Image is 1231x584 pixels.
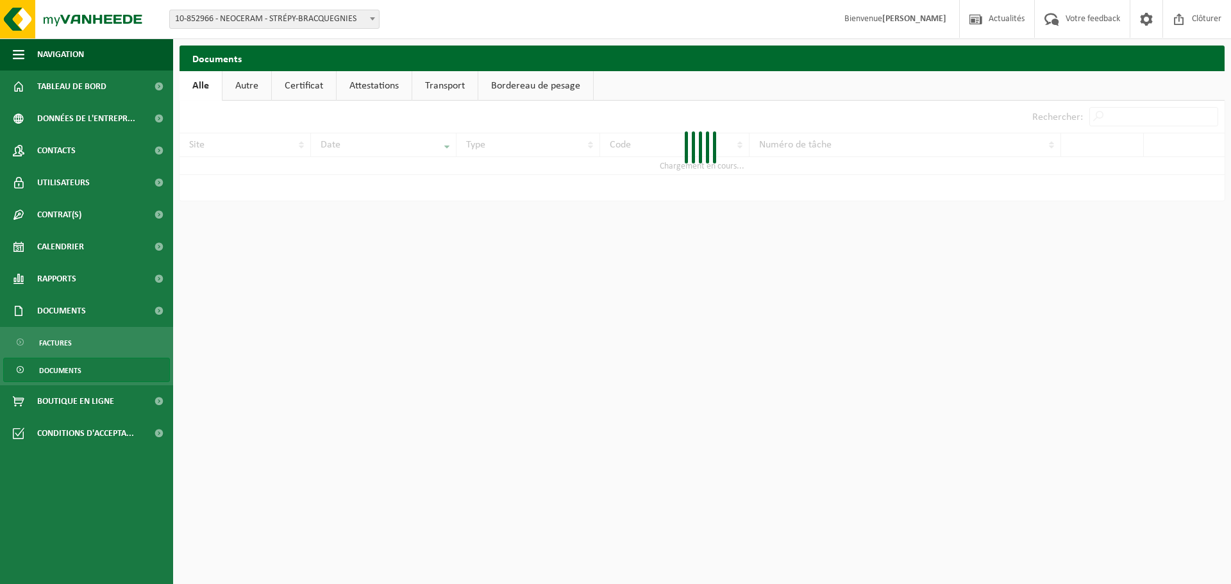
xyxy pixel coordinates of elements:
[37,231,84,263] span: Calendrier
[3,330,170,355] a: Factures
[37,135,76,167] span: Contacts
[37,385,114,417] span: Boutique en ligne
[882,14,946,24] strong: [PERSON_NAME]
[3,358,170,382] a: Documents
[37,263,76,295] span: Rapports
[37,103,135,135] span: Données de l'entrepr...
[169,10,380,29] span: 10-852966 - NEOCERAM - STRÉPY-BRACQUEGNIES
[37,295,86,327] span: Documents
[170,10,379,28] span: 10-852966 - NEOCERAM - STRÉPY-BRACQUEGNIES
[37,417,134,449] span: Conditions d'accepta...
[478,71,593,101] a: Bordereau de pesage
[37,71,106,103] span: Tableau de bord
[37,199,81,231] span: Contrat(s)
[180,71,222,101] a: Alle
[37,38,84,71] span: Navigation
[39,358,81,383] span: Documents
[412,71,478,101] a: Transport
[337,71,412,101] a: Attestations
[222,71,271,101] a: Autre
[37,167,90,199] span: Utilisateurs
[39,331,72,355] span: Factures
[272,71,336,101] a: Certificat
[180,46,1225,71] h2: Documents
